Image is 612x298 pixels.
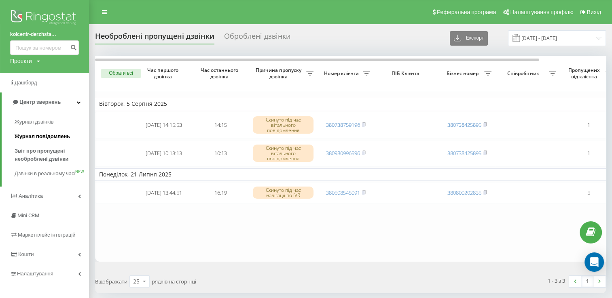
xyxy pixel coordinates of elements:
[253,145,313,162] div: Скинуто під час вітального повідомлення
[95,32,214,44] div: Необроблені пропущені дзвінки
[192,112,249,139] td: 14:15
[510,9,573,15] span: Налаштування профілю
[10,8,79,28] img: Ringostat logo
[450,31,488,46] button: Експорт
[437,9,496,15] span: Реферальна програма
[253,187,313,199] div: Скинуто під час навігації по IVR
[10,57,32,65] div: Проекти
[253,116,313,134] div: Скинуто під час вітального повідомлення
[224,32,290,44] div: Оброблені дзвінки
[136,140,192,167] td: [DATE] 10:13:13
[564,67,606,80] span: Пропущених від клієнта
[443,70,484,77] span: Бізнес номер
[15,80,37,86] span: Дашборд
[199,67,242,80] span: Час останнього дзвінка
[15,115,89,129] a: Журнал дзвінків
[584,252,604,272] div: Open Intercom Messenger
[322,70,363,77] span: Номер клієнта
[326,189,360,196] a: 380508545091
[253,67,306,80] span: Причина пропуску дзвінка
[447,189,481,196] a: 380800202835
[19,193,43,199] span: Аналiтика
[326,149,360,157] a: 380980996596
[136,182,192,204] td: [DATE] 13:44:51
[587,9,601,15] span: Вихід
[548,277,565,285] div: 1 - 3 з 3
[15,132,70,141] span: Журнал повідомлень
[326,121,360,128] a: 380738759196
[18,232,76,238] span: Маркетплейс інтеграцій
[10,40,79,55] input: Пошук за номером
[192,182,249,204] td: 16:19
[447,149,481,157] a: 380738425895
[18,251,34,257] span: Кошти
[152,278,196,285] span: рядків на сторінці
[142,67,186,80] span: Час першого дзвінка
[447,121,481,128] a: 380738425895
[2,92,89,112] a: Центр звернень
[15,118,53,126] span: Журнал дзвінків
[136,112,192,139] td: [DATE] 14:15:53
[192,140,249,167] td: 10:13
[500,70,549,77] span: Співробітник
[17,212,39,218] span: Mini CRM
[17,271,53,277] span: Налаштування
[10,30,79,38] a: kolcentr-derzhsta...
[15,147,85,163] span: Звіт про пропущені необроблені дзвінки
[381,70,432,77] span: ПІБ Клієнта
[581,276,593,287] a: 1
[15,129,89,144] a: Журнал повідомлень
[101,69,141,78] button: Обрати всі
[133,277,140,285] div: 25
[95,278,127,285] span: Відображати
[15,170,75,178] span: Дзвінки в реальному часі
[15,144,89,166] a: Звіт про пропущені необроблені дзвінки
[15,166,89,181] a: Дзвінки в реальному часіNEW
[19,99,61,105] span: Центр звернень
